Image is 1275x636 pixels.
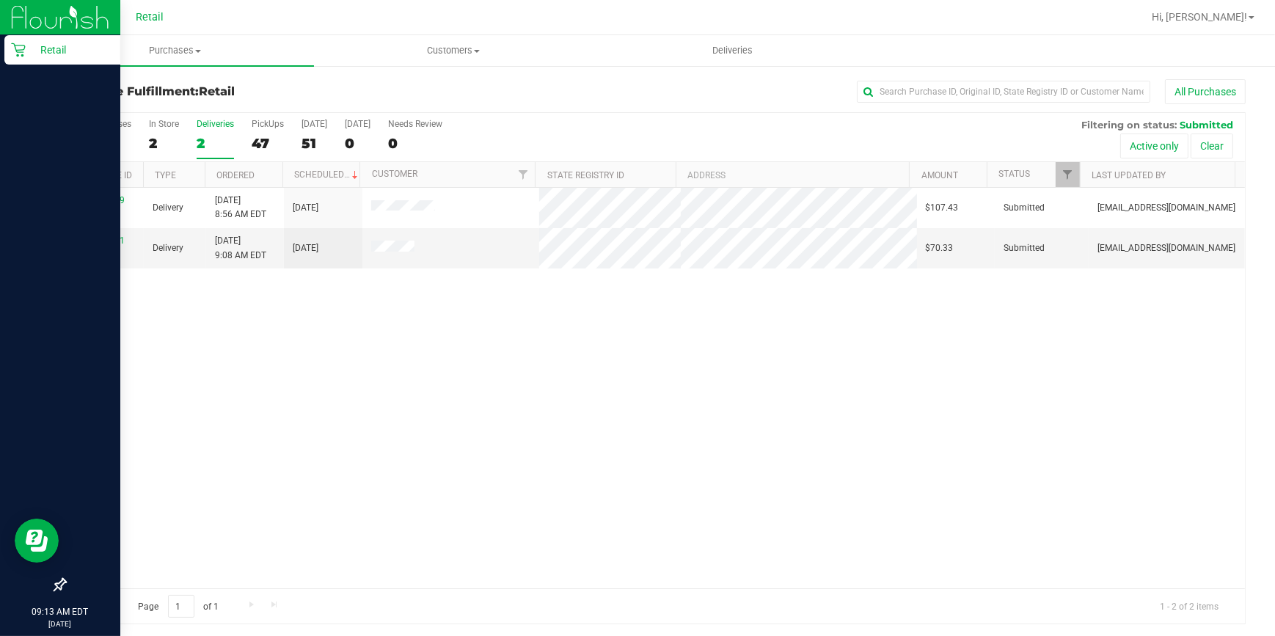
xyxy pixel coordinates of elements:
span: $70.33 [926,241,954,255]
span: 1 - 2 of 2 items [1148,595,1230,617]
span: Hi, [PERSON_NAME]! [1152,11,1247,23]
span: Page of 1 [125,595,231,618]
div: [DATE] [302,119,327,129]
a: Scheduled [294,169,361,180]
a: Ordered [217,170,255,180]
div: 51 [302,135,327,152]
inline-svg: Retail [11,43,26,57]
div: Needs Review [388,119,442,129]
input: 1 [168,595,194,618]
input: Search Purchase ID, Original ID, State Registry ID or Customer Name... [857,81,1150,103]
span: Retail [199,84,235,98]
a: Status [999,169,1031,179]
span: Submitted [1004,201,1045,215]
div: 0 [388,135,442,152]
span: [DATE] 9:08 AM EDT [215,234,266,262]
div: In Store [149,119,179,129]
button: Active only [1120,134,1188,158]
button: Clear [1191,134,1233,158]
span: Retail [136,11,164,23]
span: [EMAIL_ADDRESS][DOMAIN_NAME] [1097,241,1235,255]
span: Delivery [153,201,183,215]
span: [EMAIL_ADDRESS][DOMAIN_NAME] [1097,201,1235,215]
div: 47 [252,135,284,152]
button: All Purchases [1165,79,1246,104]
h3: Purchase Fulfillment: [65,85,459,98]
span: [DATE] [293,241,318,255]
span: [DATE] 8:56 AM EDT [215,194,266,222]
span: Filtering on status: [1081,119,1177,131]
th: Address [676,162,910,188]
span: [DATE] [293,201,318,215]
a: Deliveries [593,35,872,66]
a: Customer [372,169,417,179]
span: Submitted [1004,241,1045,255]
p: Retail [26,41,114,59]
iframe: Resource center [15,519,59,563]
span: Customers [315,44,592,57]
span: Purchases [35,44,314,57]
span: Submitted [1180,119,1233,131]
div: 0 [345,135,370,152]
a: Type [155,170,176,180]
div: 2 [149,135,179,152]
a: State Registry ID [547,170,624,180]
a: Amount [921,170,958,180]
span: $107.43 [926,201,959,215]
div: 2 [197,135,234,152]
span: Deliveries [693,44,772,57]
div: Deliveries [197,119,234,129]
span: Delivery [153,241,183,255]
a: Filter [1056,162,1080,187]
div: [DATE] [345,119,370,129]
a: Last Updated By [1092,170,1166,180]
a: Customers [314,35,593,66]
a: Purchases [35,35,314,66]
p: [DATE] [7,618,114,629]
div: PickUps [252,119,284,129]
p: 09:13 AM EDT [7,605,114,618]
a: Filter [511,162,535,187]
